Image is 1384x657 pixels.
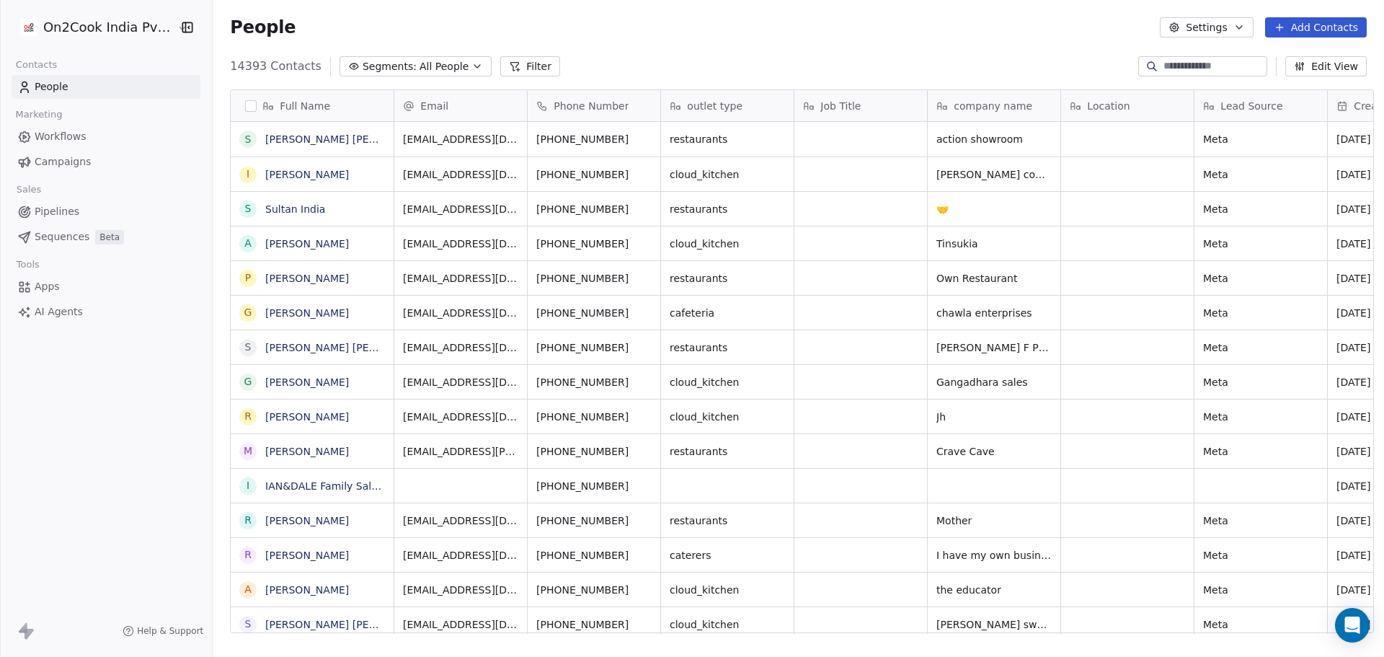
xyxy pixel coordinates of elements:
span: Own Restaurant [936,271,1052,286]
a: [PERSON_NAME] [265,550,349,561]
div: S [245,132,252,147]
span: Campaigns [35,154,91,169]
span: cloud_kitchen [670,583,785,597]
span: cloud_kitchen [670,375,785,389]
button: Filter [500,56,560,76]
span: 🤝 [936,202,1052,216]
span: cloud_kitchen [670,410,785,424]
div: M [244,444,252,459]
span: [EMAIL_ADDRESS][DOMAIN_NAME] [403,271,518,286]
a: [PERSON_NAME] [265,307,349,319]
span: Email [420,99,448,113]
span: [PHONE_NUMBER] [536,444,652,459]
span: [EMAIL_ADDRESS][DOMAIN_NAME] [403,237,518,251]
div: G [244,374,252,389]
span: [PHONE_NUMBER] [536,167,652,182]
span: Meta [1203,513,1318,528]
span: Lead Source [1220,99,1282,113]
span: outlet type [687,99,742,113]
div: R [244,513,252,528]
a: [PERSON_NAME] [265,584,349,596]
span: Location [1087,99,1130,113]
span: Apps [35,279,60,294]
span: [EMAIL_ADDRESS][PERSON_NAME][DOMAIN_NAME] [403,444,518,459]
span: Meta [1203,375,1318,389]
div: I [247,167,249,182]
div: Lead Source [1194,90,1327,121]
span: Mother [936,513,1052,528]
a: AI Agents [12,300,200,324]
span: restaurants [670,444,785,459]
a: Apps [12,275,200,299]
span: Gangadhara sales [936,375,1052,389]
span: restaurants [670,271,785,286]
span: Help & Support [137,625,203,637]
div: P [245,270,251,286]
span: [PHONE_NUMBER] [536,306,652,320]
span: the educator [936,583,1052,597]
div: I [247,478,249,493]
a: Sultan India [265,203,325,215]
a: [PERSON_NAME] [265,169,349,180]
a: [PERSON_NAME] [265,238,349,250]
span: Meta [1203,306,1318,320]
a: Pipelines [12,200,200,224]
span: caterers [670,548,785,563]
span: cloud_kitchen [670,237,785,251]
span: [EMAIL_ADDRESS][DOMAIN_NAME] [403,132,518,146]
span: restaurants [670,513,785,528]
a: [PERSON_NAME] [265,446,349,457]
span: [PHONE_NUMBER] [536,202,652,216]
div: Email [394,90,527,121]
span: Meta [1203,548,1318,563]
span: [PERSON_NAME] sweets and [PERSON_NAME] [936,617,1052,632]
a: [PERSON_NAME] [PERSON_NAME] [265,133,436,145]
div: A [245,582,252,597]
span: [PHONE_NUMBER] [536,410,652,424]
button: On2Cook India Pvt. Ltd. [17,15,168,40]
span: Meta [1203,410,1318,424]
span: Meta [1203,202,1318,216]
span: Phone Number [554,99,629,113]
span: [EMAIL_ADDRESS][DOMAIN_NAME] [403,202,518,216]
span: Sales [10,179,48,200]
a: [PERSON_NAME] [265,376,349,388]
span: [PERSON_NAME] F P C LTD [936,340,1052,355]
a: [PERSON_NAME] [265,515,349,526]
span: Meta [1203,132,1318,146]
span: Segments: [363,59,417,74]
div: grid [231,122,394,634]
span: Workflows [35,129,86,144]
span: [PHONE_NUMBER] [536,617,652,632]
span: People [230,17,296,38]
span: [EMAIL_ADDRESS][DOMAIN_NAME] [403,167,518,182]
span: Meta [1203,617,1318,632]
span: [PERSON_NAME] commercial brokers [936,167,1052,182]
span: [EMAIL_ADDRESS][DOMAIN_NAME] [403,340,518,355]
span: [EMAIL_ADDRESS][DOMAIN_NAME] [403,410,518,424]
span: Meta [1203,237,1318,251]
span: cloud_kitchen [670,617,785,632]
span: Full Name [280,99,330,113]
span: [PHONE_NUMBER] [536,583,652,597]
span: Job Title [820,99,861,113]
span: Sequences [35,229,89,244]
a: SequencesBeta [12,225,200,249]
span: Crave Cave [936,444,1052,459]
span: AI Agents [35,304,83,319]
span: Meta [1203,271,1318,286]
span: Beta [95,230,124,244]
div: G [244,305,252,320]
span: restaurants [670,132,785,146]
span: restaurants [670,340,785,355]
span: chawla enterprises [936,306,1052,320]
div: company name [928,90,1060,121]
span: [PHONE_NUMBER] [536,132,652,146]
span: Contacts [9,54,63,76]
a: Help & Support [123,625,203,637]
div: Full Name [231,90,394,121]
button: Add Contacts [1265,17,1367,38]
span: Meta [1203,340,1318,355]
span: 14393 Contacts [230,58,321,75]
span: [PHONE_NUMBER] [536,340,652,355]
